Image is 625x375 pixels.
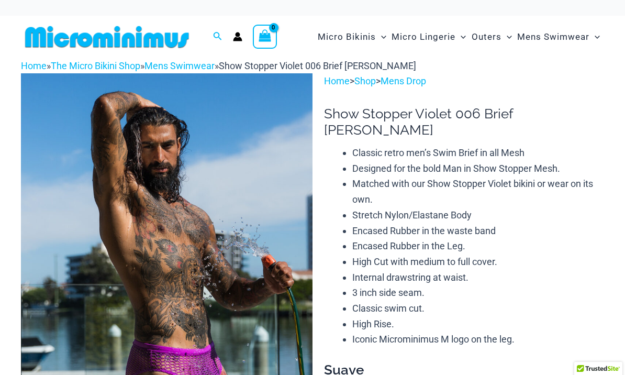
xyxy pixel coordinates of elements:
[376,24,386,50] span: Menu Toggle
[21,60,416,71] span: » » »
[233,32,242,41] a: Account icon link
[144,60,215,71] a: Mens Swimwear
[354,75,376,86] a: Shop
[469,21,515,53] a: OutersMenu ToggleMenu Toggle
[213,30,222,43] a: Search icon link
[515,21,602,53] a: Mens SwimwearMenu ToggleMenu Toggle
[392,24,455,50] span: Micro Lingerie
[352,332,604,347] li: Iconic Microminimus M logo on the leg.
[315,21,389,53] a: Micro BikinisMenu ToggleMenu Toggle
[455,24,466,50] span: Menu Toggle
[501,24,512,50] span: Menu Toggle
[381,75,426,86] a: Mens Drop
[352,254,604,270] li: High Cut with medium to full cover.
[352,270,604,285] li: Internal drawstring at waist.
[352,223,604,239] li: Encased Rubber in the waste band
[253,25,277,49] a: View Shopping Cart, empty
[21,25,193,49] img: MM SHOP LOGO FLAT
[352,145,604,161] li: Classic retro men’s Swim Brief in all Mesh
[517,24,589,50] span: Mens Swimwear
[324,75,350,86] a: Home
[352,285,604,301] li: 3 inch side seam.
[352,161,604,177] li: Designed for the bold Man in Show Stopper Mesh.
[21,60,47,71] a: Home
[352,301,604,316] li: Classic swim cut.
[324,73,604,89] p: > >
[352,176,604,207] li: Matched with our Show Stopper Violet bikini or wear on its own.
[51,60,140,71] a: The Micro Bikini Shop
[589,24,600,50] span: Menu Toggle
[472,24,501,50] span: Outers
[324,106,604,138] h1: Show Stopper Violet 006 Brief [PERSON_NAME]
[352,316,604,332] li: High Rise.
[389,21,468,53] a: Micro LingerieMenu ToggleMenu Toggle
[318,24,376,50] span: Micro Bikinis
[352,238,604,254] li: Encased Rubber in the Leg.
[314,19,604,54] nav: Site Navigation
[219,60,416,71] span: Show Stopper Violet 006 Brief [PERSON_NAME]
[352,207,604,223] li: Stretch Nylon/Elastane Body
